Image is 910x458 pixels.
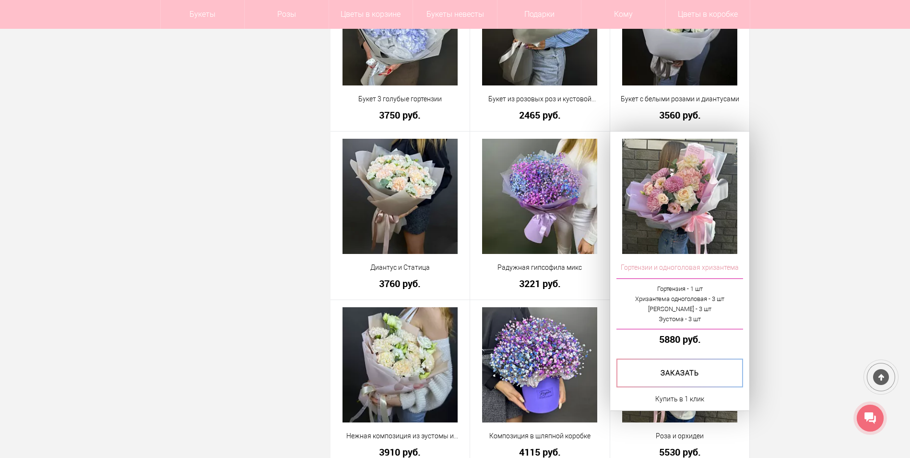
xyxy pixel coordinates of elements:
[476,447,603,457] a: 4115 руб.
[343,307,458,422] img: Нежная композиция из эустомы и гвоздики
[482,139,597,254] img: Радужная гипсофила микс
[655,393,704,405] a: Купить в 1 клик
[616,110,744,120] a: 3560 руб.
[337,278,464,289] a: 3760 руб.
[337,431,464,441] a: Нежная композиция из эустомы и гвоздики
[616,447,744,457] a: 5530 руб.
[616,278,744,329] a: Гортензия - 1 штХризантема одноголовая - 3 шт[PERSON_NAME] - 3 штЭустома - 3 шт
[476,431,603,441] a: Композиция в шляпной коробке
[476,94,603,104] a: Букет из розовых роз и кустовой [DEMOGRAPHIC_DATA]
[337,447,464,457] a: 3910 руб.
[616,334,744,344] a: 5880 руб.
[337,110,464,120] a: 3750 руб.
[476,278,603,289] a: 3221 руб.
[616,263,744,273] a: Гортензии и одноголовая хризантема
[476,263,603,273] a: Радужная гипсофила микс
[476,110,603,120] a: 2465 руб.
[616,94,744,104] a: Букет с белыми розами и диантусами
[337,94,464,104] a: Букет 3 голубые гортензии
[343,139,458,254] img: Диантус и Статица
[616,431,744,441] a: Роза и орхидеи
[622,139,737,254] img: Гортензии и одноголовая хризантема
[482,307,597,422] img: Композиция в шляпной коробке
[337,263,464,273] a: Диантус и Статица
